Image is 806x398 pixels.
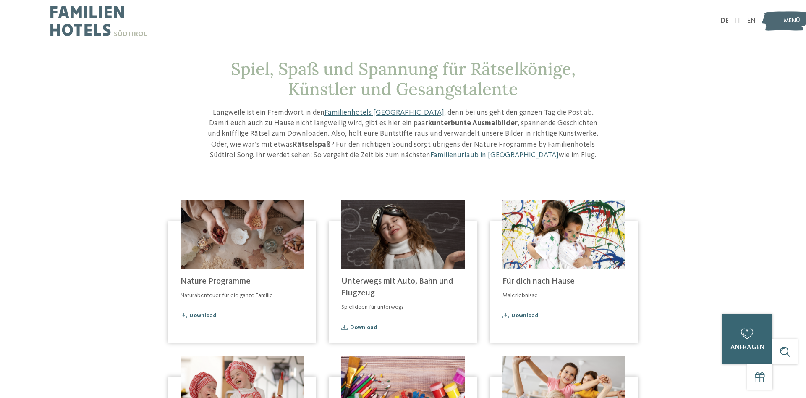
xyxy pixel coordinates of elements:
[502,313,625,319] a: Download
[722,314,772,364] a: anfragen
[181,292,304,300] p: Naturabenteuer für die ganze Familie
[721,18,729,24] a: DE
[430,151,559,159] a: Familienurlaub in [GEOGRAPHIC_DATA]
[341,277,453,298] span: Unterwegs mit Auto, Bahn und Flugzeug
[341,324,464,330] a: Download
[231,58,576,100] span: Spiel, Spaß und Spannung für Rätselkönige, Künstler und Gesangstalente
[341,303,464,312] p: Spielideen für unterwegs
[204,108,602,161] p: Langweile ist ein Fremdwort in den , denn bei uns geht den ganzen Tag die Post ab. Damit euch auc...
[181,313,304,319] a: Download
[189,313,217,319] span: Download
[428,119,518,127] strong: kunterbunte Ausmalbilder
[784,17,800,25] span: Menü
[181,277,251,286] span: Nature Programme
[502,292,625,300] p: Malerlebnisse
[735,18,741,24] a: IT
[324,109,444,116] a: Familienhotels [GEOGRAPHIC_DATA]
[181,200,304,269] img: ©Canva (Klotz Daniela)
[350,324,377,330] span: Download
[511,313,539,319] span: Download
[747,18,756,24] a: EN
[730,344,764,351] span: anfragen
[502,277,575,286] span: Für dich nach Hause
[502,200,625,269] img: ©Canva (Klotz Daniela)
[293,141,331,148] strong: Rätselspaß
[341,200,464,269] img: ©Canva (Klotz Daniela)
